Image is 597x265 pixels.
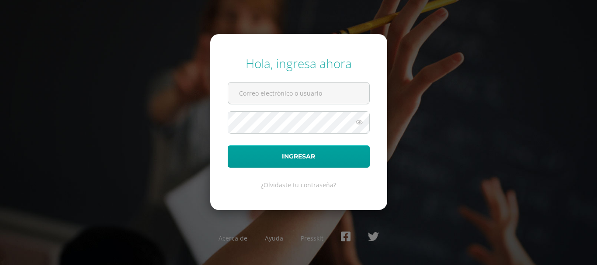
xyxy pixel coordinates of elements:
[228,83,369,104] input: Correo electrónico o usuario
[265,234,283,242] a: Ayuda
[228,145,370,168] button: Ingresar
[261,181,336,189] a: ¿Olvidaste tu contraseña?
[219,234,247,242] a: Acerca de
[301,234,323,242] a: Presskit
[228,55,370,72] div: Hola, ingresa ahora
